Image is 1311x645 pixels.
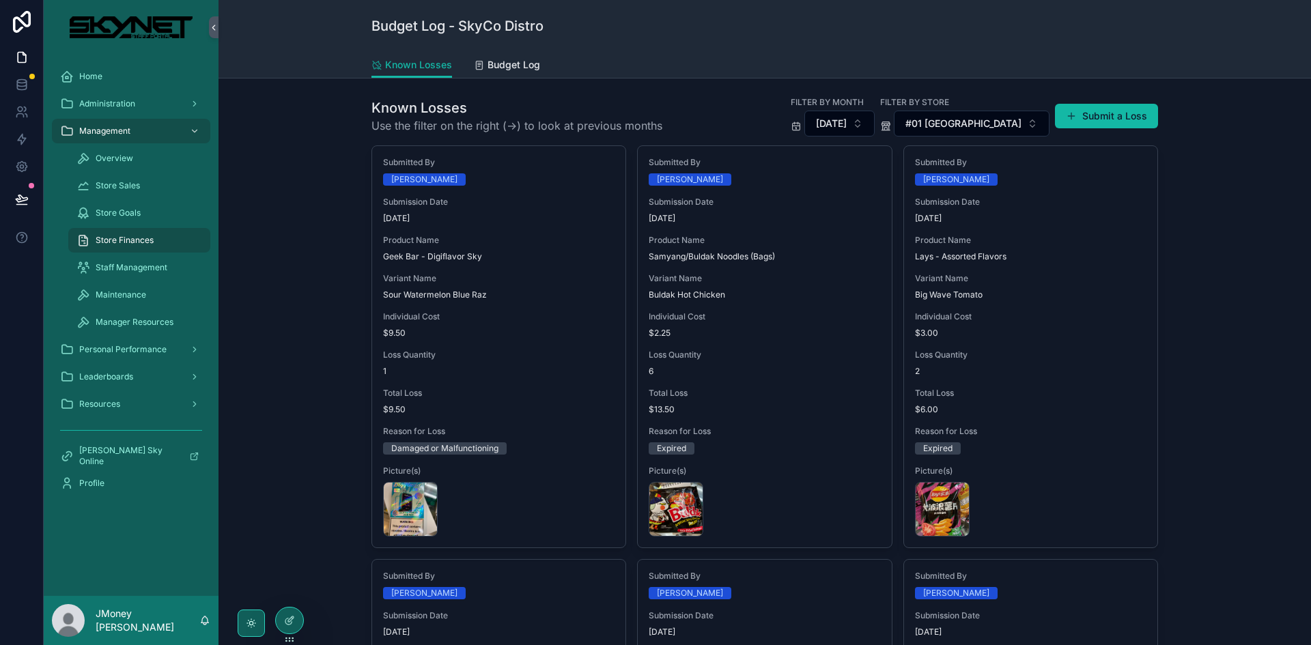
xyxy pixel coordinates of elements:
[804,111,875,137] button: Select Button
[915,366,1146,377] span: 2
[657,173,723,186] div: [PERSON_NAME]
[96,235,154,246] span: Store Finances
[915,235,1146,246] span: Product Name
[649,349,880,360] span: Loss Quantity
[383,235,615,246] span: Product Name
[923,173,989,186] div: [PERSON_NAME]
[79,344,167,355] span: Personal Performance
[52,119,210,143] a: Management
[649,465,880,476] span: Picture(s)
[383,311,615,322] span: Individual Cost
[383,366,615,377] span: 1
[371,16,544,35] h1: Budget Log - SkyCo Distro
[68,283,210,307] a: Maintenance
[488,58,540,72] span: Budget Log
[649,571,880,582] span: Submitted By
[915,328,1146,339] span: $3.00
[923,587,989,599] div: [PERSON_NAME]
[383,328,615,339] span: $9.50
[915,311,1146,322] span: Individual Cost
[383,289,615,300] span: Sour Watermelon Blue Raz
[649,328,880,339] span: $2.25
[649,157,880,168] span: Submitted By
[96,207,141,218] span: Store Goals
[915,349,1146,360] span: Loss Quantity
[70,16,192,38] img: App logo
[385,58,452,72] span: Known Losses
[391,442,498,455] div: Damaged or Malfunctioning
[880,96,949,108] label: Filter By Store
[474,53,540,80] a: Budget Log
[915,571,1146,582] span: Submitted By
[915,289,1146,300] span: Big Wave Tomato
[915,251,1146,262] span: Lays - Assorted Flavors
[383,349,615,360] span: Loss Quantity
[52,64,210,89] a: Home
[637,145,892,548] a: Submitted By[PERSON_NAME]Submission Date[DATE]Product NameSamyang/Buldak Noodles (Bags)Variant Na...
[649,366,880,377] span: 6
[915,627,1146,637] span: [DATE]
[96,289,146,300] span: Maintenance
[68,228,210,253] a: Store Finances
[649,627,880,637] span: [DATE]
[96,180,140,191] span: Store Sales
[915,273,1146,284] span: Variant Name
[68,255,210,280] a: Staff Management
[96,262,167,273] span: Staff Management
[371,117,662,134] span: Use the filter on the right (->) to look at previous months
[383,213,615,224] span: [DATE]
[68,173,210,198] a: Store Sales
[52,444,210,468] a: [PERSON_NAME] Sky Online
[52,364,210,389] a: Leaderboards
[383,610,615,621] span: Submission Date
[915,197,1146,207] span: Submission Date
[52,392,210,416] a: Resources
[52,337,210,362] a: Personal Performance
[915,426,1146,437] span: Reason for Loss
[371,145,626,548] a: Submitted By[PERSON_NAME]Submission Date[DATE]Product NameGeek Bar - Digiflavor SkyVariant NameSo...
[649,610,880,621] span: Submission Date
[68,310,210,334] a: Manager Resources
[1055,104,1158,128] button: Submit a Loss
[96,607,199,634] p: JMoney [PERSON_NAME]
[383,627,615,637] span: [DATE]
[383,273,615,284] span: Variant Name
[383,404,615,415] span: $9.50
[52,471,210,496] a: Profile
[391,587,457,599] div: [PERSON_NAME]
[791,96,864,108] label: Filter By Month
[894,111,1049,137] button: Select Button
[391,173,457,186] div: [PERSON_NAME]
[79,98,135,109] span: Administration
[816,117,847,130] span: [DATE]
[371,53,452,78] a: Known Losses
[657,587,723,599] div: [PERSON_NAME]
[649,388,880,399] span: Total Loss
[649,404,880,415] span: $13.50
[649,213,880,224] span: [DATE]
[68,201,210,225] a: Store Goals
[383,251,615,262] span: Geek Bar - Digiflavor Sky
[96,317,173,328] span: Manager Resources
[383,197,615,207] span: Submission Date
[915,157,1146,168] span: Submitted By
[915,388,1146,399] span: Total Loss
[79,445,178,467] span: [PERSON_NAME] Sky Online
[649,251,880,262] span: Samyang/Buldak Noodles (Bags)
[657,442,686,455] div: Expired
[915,404,1146,415] span: $6.00
[915,465,1146,476] span: Picture(s)
[649,311,880,322] span: Individual Cost
[649,235,880,246] span: Product Name
[383,157,615,168] span: Submitted By
[383,426,615,437] span: Reason for Loss
[649,273,880,284] span: Variant Name
[383,465,615,476] span: Picture(s)
[383,388,615,399] span: Total Loss
[79,478,104,489] span: Profile
[649,426,880,437] span: Reason for Loss
[649,289,880,300] span: Buldak Hot Chicken
[371,98,662,117] h1: Known Losses
[383,571,615,582] span: Submitted By
[915,213,1146,224] span: [DATE]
